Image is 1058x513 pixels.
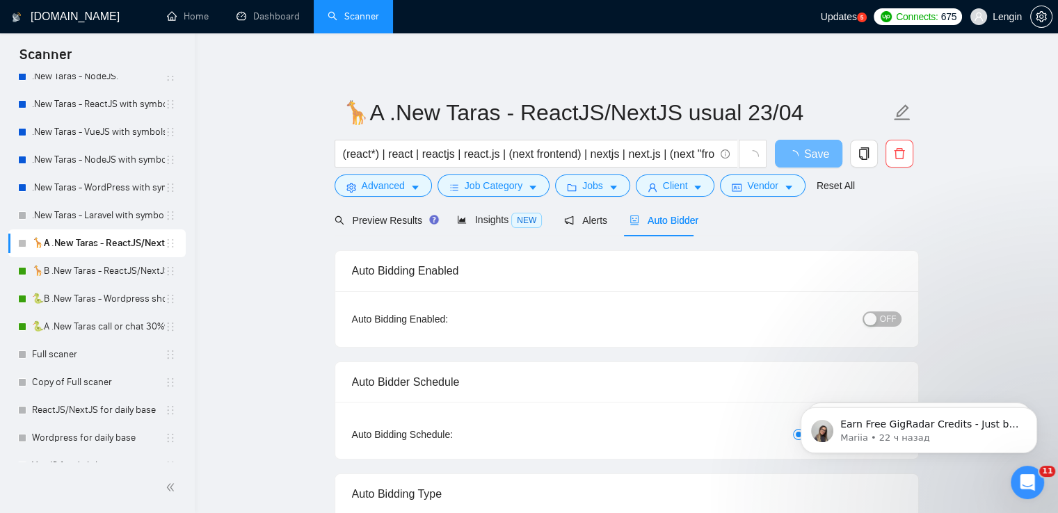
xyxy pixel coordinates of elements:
span: bars [449,182,459,193]
span: holder [165,99,176,110]
span: holder [165,405,176,416]
a: VueJS for daily base [32,452,165,480]
span: notification [564,215,574,225]
li: 🐍A .New Taras call or chat 30%view 0 reply 23/04 [8,313,186,341]
div: Auto Bidder Schedule [352,362,901,402]
a: .New Taras - ReactJS with symbols [32,90,165,118]
span: copy [851,147,877,160]
a: .New Taras - VueJS with symbols [32,118,165,146]
span: area-chart [457,215,467,225]
span: Vendor [747,178,778,193]
span: 675 [940,9,956,24]
div: Auto Bidding Enabled: [352,311,535,327]
span: holder [165,127,176,138]
button: Save [775,140,842,168]
span: folder [567,182,577,193]
span: Scanner [8,44,83,74]
input: Scanner name... [342,95,890,130]
div: Auto Bidding Enabled [352,251,901,291]
span: NEW [511,213,542,228]
a: 5 [857,13,867,22]
span: holder [165,377,176,388]
li: ReactJS/NextJS for daily base [8,396,186,424]
span: Jobs [582,178,603,193]
span: robot [630,215,639,225]
span: holder [165,349,176,360]
span: idcard [732,182,742,193]
button: userClientcaret-down [636,174,715,197]
a: homeHome [167,10,209,22]
span: Auto Bidder [630,215,698,226]
span: holder [165,210,176,221]
li: 🦒A .New Taras - ReactJS/NextJS usual 23/04 [8,229,186,257]
text: 5 [860,15,864,21]
span: Updates [821,11,857,22]
a: Copy of Full scaner [32,368,165,396]
span: holder [165,293,176,304]
a: Full scaner [32,341,165,368]
span: holder [165,321,176,332]
div: Auto Bidding Schedule: [352,427,535,442]
span: 11 [1039,466,1055,477]
a: 🦒B .New Taras - ReactJS/NextJS rel exp 23/04 [32,257,165,285]
span: Alerts [564,215,607,226]
a: 🦒A .New Taras - ReactJS/NextJS usual 23/04 [32,229,165,257]
li: Wordpress for daily base [8,424,186,452]
a: Wordpress for daily base [32,424,165,452]
span: search [335,215,344,225]
img: logo [12,6,22,28]
span: holder [165,71,176,82]
span: holder [165,266,176,277]
li: .New Taras - NodeJS with symbols [8,146,186,174]
span: loading [787,150,804,161]
img: upwork-logo.png [881,11,892,22]
button: copy [850,140,878,168]
a: searchScanner [328,10,379,22]
span: holder [165,154,176,165]
span: caret-down [784,182,794,193]
span: Job Category [465,178,522,193]
a: dashboardDashboard [237,10,300,22]
button: folderJobscaret-down [555,174,630,197]
span: Client [663,178,688,193]
li: .New Taras - NodeJS. [8,63,186,90]
a: .New Taras - Laravel with symbols [32,202,165,229]
span: holder [165,432,176,443]
li: 🦒B .New Taras - ReactJS/NextJS rel exp 23/04 [8,257,186,285]
a: 🐍B .New Taras - Wordpress short 23/04 [32,285,165,313]
span: delete [886,147,913,160]
button: settingAdvancedcaret-down [335,174,432,197]
span: holder [165,182,176,193]
span: OFF [880,311,897,327]
span: Advanced [362,178,405,193]
li: .New Taras - WordPress with symbols [8,174,186,202]
span: Insights [457,214,542,225]
iframe: Intercom notifications сообщение [780,378,1058,475]
span: Connects: [896,9,938,24]
span: info-circle [721,149,730,158]
li: .New Taras - Laravel with symbols [8,202,186,229]
li: .New Taras - VueJS with symbols [8,118,186,146]
span: caret-down [528,182,538,193]
li: 🐍B .New Taras - Wordpress short 23/04 [8,285,186,313]
input: Search Freelance Jobs... [343,145,714,163]
a: .New Taras - WordPress with symbols [32,174,165,202]
span: user [974,12,984,22]
a: .New Taras - NodeJS. [32,63,165,90]
span: holder [165,238,176,249]
span: user [648,182,657,193]
li: VueJS for daily base [8,452,186,480]
span: double-left [166,480,179,494]
a: 🐍A .New Taras call or chat 30%view 0 reply 23/04 [32,313,165,341]
a: .New Taras - NodeJS with symbols [32,146,165,174]
span: Preview Results [335,215,435,226]
li: Copy of Full scaner [8,368,186,396]
span: holder [165,460,176,471]
div: Tooltip anchor [428,213,440,226]
iframe: Intercom live chat [1011,466,1044,499]
a: Reset All [817,178,855,193]
li: .New Taras - ReactJS with symbols [8,90,186,118]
